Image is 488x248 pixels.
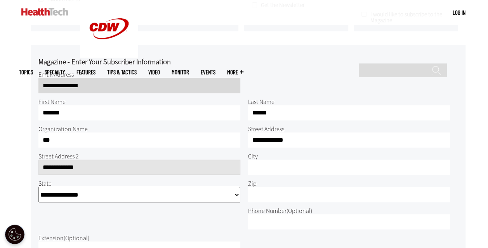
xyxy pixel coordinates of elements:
[248,125,284,133] label: Street Address
[201,69,215,75] a: Events
[248,98,274,106] label: Last Name
[45,69,65,75] span: Specialty
[148,69,160,75] a: Video
[64,234,89,242] span: (Optional)
[227,69,243,75] span: More
[76,69,96,75] a: Features
[80,51,138,60] a: CDW
[107,69,137,75] a: Tips & Tactics
[5,225,24,244] button: Open Preferences
[38,179,52,188] label: State
[248,179,257,188] label: Zip
[453,9,465,16] a: Log in
[38,125,88,133] label: Organization Name
[248,152,258,160] label: City
[21,8,68,16] img: Home
[38,234,89,242] label: Extension
[248,207,312,215] label: Phone Number
[453,9,465,17] div: User menu
[38,152,79,160] label: Street Address 2
[172,69,189,75] a: MonITor
[287,207,312,215] span: (Optional)
[5,225,24,244] div: Cookie Settings
[38,98,66,106] label: First Name
[19,69,33,75] span: Topics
